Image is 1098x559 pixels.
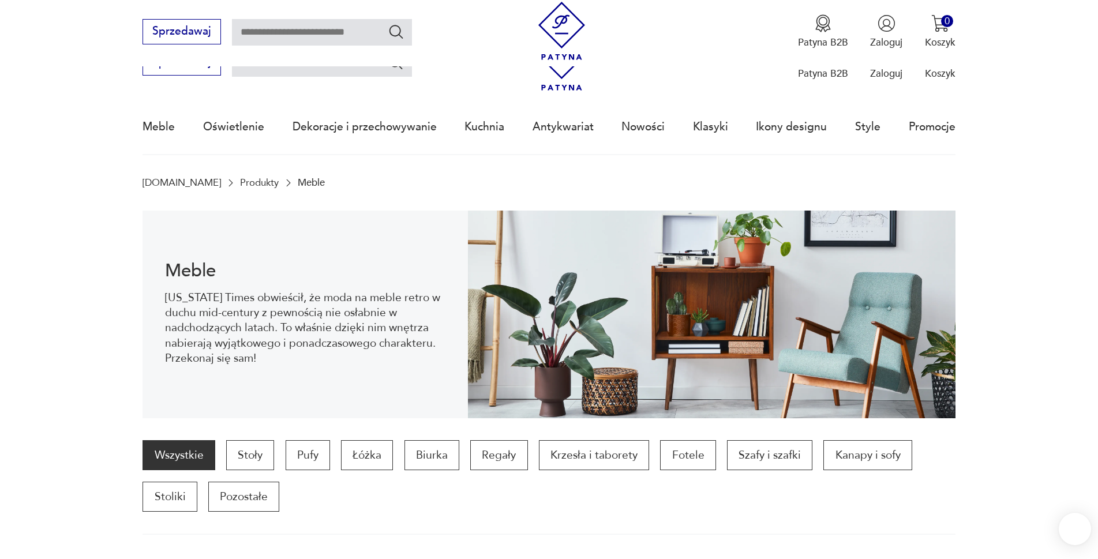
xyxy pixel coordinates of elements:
[533,100,594,153] a: Antykwariat
[143,177,221,188] a: [DOMAIN_NAME]
[823,440,912,470] a: Kanapy i sofy
[798,36,848,49] p: Patyna B2B
[925,36,955,49] p: Koszyk
[208,482,279,512] a: Pozostałe
[533,2,591,60] img: Patyna - sklep z meblami i dekoracjami vintage
[693,100,728,153] a: Klasyki
[925,14,955,49] button: 0Koszyk
[798,14,848,49] button: Patyna B2B
[855,100,880,153] a: Style
[814,14,832,32] img: Ikona medalu
[470,440,527,470] a: Regały
[925,67,955,80] p: Koszyk
[226,440,274,470] a: Stoły
[878,14,895,32] img: Ikonka użytkownika
[404,440,459,470] a: Biurka
[870,36,902,49] p: Zaloguj
[240,177,279,188] a: Produkty
[660,440,715,470] a: Fotele
[870,14,902,49] button: Zaloguj
[286,440,330,470] a: Pufy
[143,440,215,470] a: Wszystkie
[798,67,848,80] p: Patyna B2B
[143,100,175,153] a: Meble
[756,100,827,153] a: Ikony designu
[468,211,955,418] img: Meble
[1059,513,1091,545] iframe: Smartsupp widget button
[941,15,953,27] div: 0
[727,440,812,470] a: Szafy i szafki
[293,100,437,153] a: Dekoracje i przechowywanie
[621,100,665,153] a: Nowości
[165,290,446,366] p: [US_STATE] Times obwieścił, że moda na meble retro w duchu mid-century z pewnością nie osłabnie w...
[388,23,404,40] button: Szukaj
[539,440,649,470] a: Krzesła i taborety
[143,28,220,37] a: Sprzedawaj
[143,59,220,68] a: Sprzedawaj
[798,14,848,49] a: Ikona medaluPatyna B2B
[143,482,197,512] a: Stoliki
[203,100,264,153] a: Oświetlenie
[388,54,404,71] button: Szukaj
[909,100,955,153] a: Promocje
[341,440,393,470] a: Łóżka
[464,100,504,153] a: Kuchnia
[870,67,902,80] p: Zaloguj
[143,19,220,44] button: Sprzedawaj
[298,177,325,188] p: Meble
[931,14,949,32] img: Ikona koszyka
[165,262,446,279] h1: Meble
